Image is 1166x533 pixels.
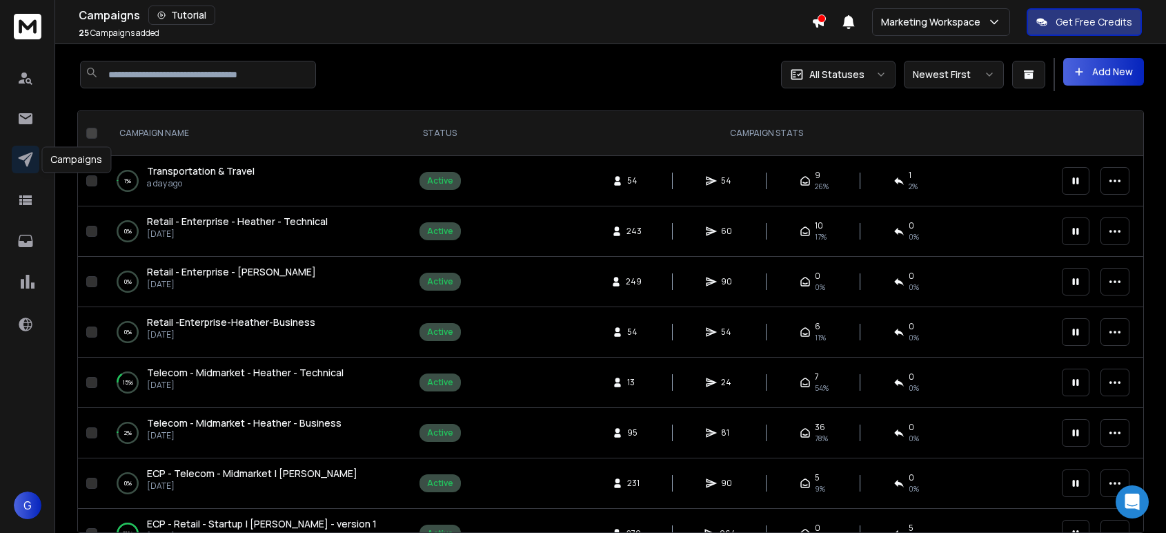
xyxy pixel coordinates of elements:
div: Active [427,377,453,388]
a: ECP - Retail - Startup | [PERSON_NAME] - version 1 [147,517,377,531]
button: Get Free Credits [1027,8,1142,36]
span: 0 % [909,382,919,394]
p: Get Free Credits [1056,15,1132,29]
button: G [14,492,41,519]
div: Active [427,478,453,489]
div: Active [427,327,453,338]
p: 15 % [123,376,133,389]
a: Retail - Enterprise - [PERSON_NAME] [147,265,316,279]
span: 54 [627,327,641,338]
p: a day ago [147,178,255,189]
td: 15%Telecom - Midmarket - Heather - Technical[DATE] [103,358,401,408]
span: 0 [815,271,820,282]
span: 10 [815,220,823,231]
span: 0 % [909,282,919,293]
span: 5 [815,472,820,483]
span: 7 [815,371,819,382]
p: [DATE] [147,229,328,240]
span: 26 % [815,181,829,192]
p: [DATE] [147,481,357,492]
td: 0%ECP - Telecom - Midmarket | [PERSON_NAME][DATE] [103,458,401,509]
p: 0 % [124,224,132,238]
button: Tutorial [148,6,215,25]
div: Campaigns [79,6,811,25]
span: 95 [627,427,641,438]
th: STATUS [401,111,479,156]
span: 0 [909,472,914,483]
p: [DATE] [147,430,342,441]
a: Retail -Enterprise-Heather-Business [147,316,315,329]
p: [DATE] [147,380,344,391]
td: 1%Transportation & Travela day ago [103,156,401,206]
a: ECP - Telecom - Midmarket | [PERSON_NAME] [147,467,357,481]
span: ECP - Telecom - Midmarket | [PERSON_NAME] [147,467,357,480]
span: 0 [909,220,914,231]
span: 249 [626,276,642,287]
th: CAMPAIGN NAME [103,111,401,156]
div: Active [427,175,453,186]
span: 0 [909,371,914,382]
span: 2 % [909,181,918,192]
span: 90 [721,478,735,489]
span: 54 [721,175,735,186]
div: Active [427,276,453,287]
span: 0% [815,282,825,293]
p: [DATE] [147,279,316,290]
p: 0 % [124,275,132,289]
p: Campaigns added [79,28,159,39]
span: 81 [721,427,735,438]
span: Retail - Enterprise - [PERSON_NAME] [147,265,316,278]
span: 11 % [815,332,826,343]
td: 2%Telecom - Midmarket - Heather - Business[DATE] [103,408,401,458]
span: 9 [815,170,820,181]
button: Newest First [904,61,1004,88]
th: CAMPAIGN STATS [479,111,1054,156]
span: 0 % [909,332,919,343]
span: 0 [909,422,914,433]
span: 1 [909,170,911,181]
a: Transportation & Travel [147,164,255,178]
td: 0%Retail - Enterprise - [PERSON_NAME][DATE] [103,257,401,307]
div: Active [427,427,453,438]
p: Marketing Workspace [881,15,986,29]
span: 9 % [815,483,825,494]
p: 0 % [124,476,132,490]
div: Active [427,226,453,237]
span: 6 [815,321,820,332]
span: 36 [815,422,825,433]
span: 0 % [909,231,919,242]
p: 0 % [124,325,132,339]
span: 243 [626,226,642,237]
span: Retail -Enterprise-Heather-Business [147,316,315,329]
span: 0 % [909,433,919,444]
span: 25 [79,27,89,39]
span: 231 [627,478,641,489]
a: Telecom - Midmarket - Heather - Business [147,416,342,430]
span: 0 % [909,483,919,494]
span: Telecom - Midmarket - Heather - Business [147,416,342,429]
a: Retail - Enterprise - Heather - Technical [147,215,328,229]
span: 24 [721,377,735,388]
span: 78 % [815,433,828,444]
span: 60 [721,226,735,237]
button: Add New [1063,58,1144,86]
span: 54 [721,327,735,338]
span: Transportation & Travel [147,164,255,177]
span: 13 [627,377,641,388]
span: 17 % [815,231,827,242]
div: Campaigns [41,146,111,173]
p: 1 % [124,174,131,188]
td: 0%Retail - Enterprise - Heather - Technical[DATE] [103,206,401,257]
a: Telecom - Midmarket - Heather - Technical [147,366,344,380]
p: [DATE] [147,329,315,340]
td: 0%Retail -Enterprise-Heather-Business[DATE] [103,307,401,358]
p: All Statuses [809,68,864,81]
div: Open Intercom Messenger [1116,485,1149,519]
span: 0 [909,271,914,282]
span: 54 [627,175,641,186]
p: 2 % [124,426,132,440]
